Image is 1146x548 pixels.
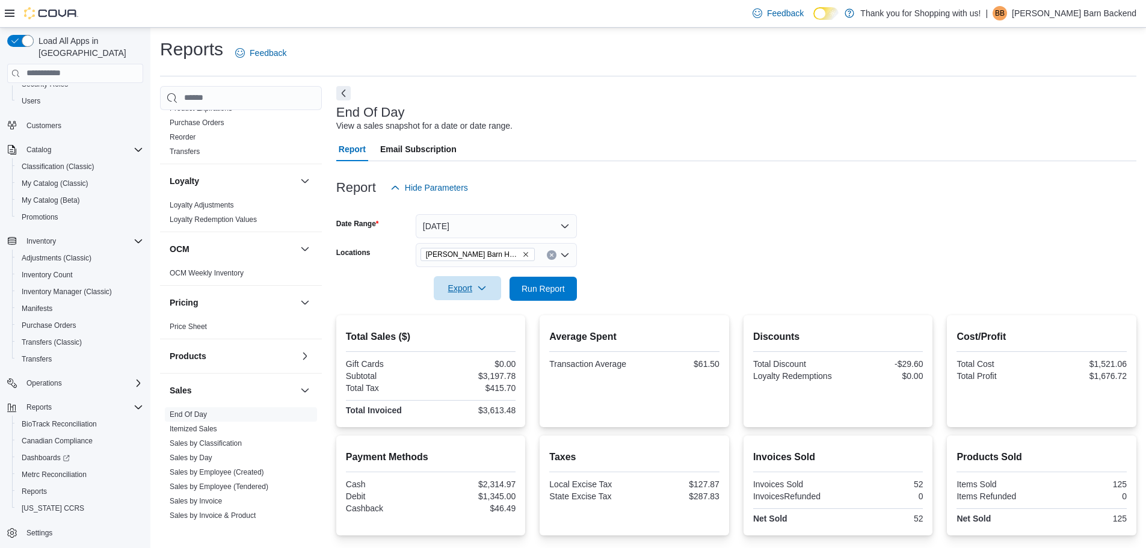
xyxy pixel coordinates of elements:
[170,424,217,434] span: Itemized Sales
[433,359,516,369] div: $0.00
[1044,371,1127,381] div: $1,676.72
[17,434,97,448] a: Canadian Compliance
[22,526,57,540] a: Settings
[22,212,58,222] span: Promotions
[813,7,839,20] input: Dark Mode
[957,514,991,523] strong: Net Sold
[957,371,1039,381] div: Total Profit
[298,242,312,256] button: OCM
[22,179,88,188] span: My Catalog (Classic)
[2,233,148,250] button: Inventory
[1012,6,1136,20] p: [PERSON_NAME] Barn Backend
[12,250,148,266] button: Adjustments (Classic)
[17,301,143,316] span: Manifests
[170,215,257,224] span: Loyalty Redemption Values
[748,1,809,25] a: Feedback
[993,6,1007,20] div: Budd Barn Backend
[298,295,312,310] button: Pricing
[170,468,264,476] a: Sales by Employee (Created)
[17,451,143,465] span: Dashboards
[250,47,286,59] span: Feedback
[170,350,295,362] button: Products
[336,105,405,120] h3: End Of Day
[298,174,312,188] button: Loyalty
[753,514,787,523] strong: Net Sold
[840,359,923,369] div: -$29.60
[2,141,148,158] button: Catalog
[840,371,923,381] div: $0.00
[160,198,322,232] div: Loyalty
[1044,514,1127,523] div: 125
[170,175,295,187] button: Loyalty
[12,416,148,433] button: BioTrack Reconciliation
[405,182,468,194] span: Hide Parameters
[346,383,428,393] div: Total Tax
[170,482,268,491] a: Sales by Employee (Tendered)
[522,251,529,258] button: Remove Budd Barn Herkimer from selection in this group
[346,491,428,501] div: Debit
[416,214,577,238] button: [DATE]
[767,7,804,19] span: Feedback
[957,491,1039,501] div: Items Refunded
[170,322,207,331] a: Price Sheet
[840,479,923,489] div: 52
[22,376,143,390] span: Operations
[17,159,99,174] a: Classification (Classic)
[26,121,61,131] span: Customers
[549,491,632,501] div: State Excise Tax
[12,192,148,209] button: My Catalog (Beta)
[22,234,143,248] span: Inventory
[170,439,242,448] a: Sales by Classification
[170,511,256,520] span: Sales by Invoice & Product
[12,449,148,466] a: Dashboards
[441,276,494,300] span: Export
[24,7,78,19] img: Cova
[17,352,57,366] a: Transfers
[17,193,85,208] a: My Catalog (Beta)
[26,378,62,388] span: Operations
[22,96,40,106] span: Users
[433,503,516,513] div: $46.49
[160,266,322,285] div: OCM
[170,297,295,309] button: Pricing
[17,251,143,265] span: Adjustments (Classic)
[12,500,148,517] button: [US_STATE] CCRS
[433,491,516,501] div: $1,345.00
[985,6,988,20] p: |
[170,384,192,396] h3: Sales
[12,158,148,175] button: Classification (Classic)
[170,119,224,127] a: Purchase Orders
[17,268,143,282] span: Inventory Count
[753,330,923,344] h2: Discounts
[22,118,143,133] span: Customers
[346,503,428,513] div: Cashback
[380,137,457,161] span: Email Subscription
[560,250,570,260] button: Open list of options
[170,175,199,187] h3: Loyalty
[426,248,520,260] span: [PERSON_NAME] Barn Herkimer
[22,453,70,463] span: Dashboards
[17,251,96,265] a: Adjustments (Classic)
[12,300,148,317] button: Manifests
[22,234,61,248] button: Inventory
[22,337,82,347] span: Transfers (Classic)
[2,524,148,541] button: Settings
[957,330,1127,344] h2: Cost/Profit
[298,349,312,363] button: Products
[170,200,234,210] span: Loyalty Adjustments
[17,210,143,224] span: Promotions
[510,277,577,301] button: Run Report
[170,147,200,156] a: Transfers
[160,319,322,339] div: Pricing
[22,400,143,414] span: Reports
[22,253,91,263] span: Adjustments (Classic)
[17,318,143,333] span: Purchase Orders
[17,159,143,174] span: Classification (Classic)
[17,176,93,191] a: My Catalog (Classic)
[2,375,148,392] button: Operations
[957,479,1039,489] div: Items Sold
[17,285,143,299] span: Inventory Manager (Classic)
[170,454,212,462] a: Sales by Day
[17,501,143,516] span: Washington CCRS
